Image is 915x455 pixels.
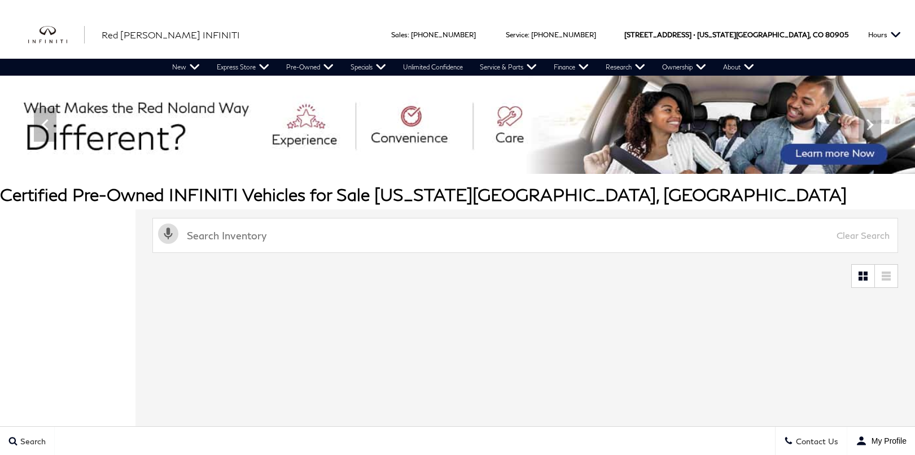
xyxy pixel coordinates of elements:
[158,224,178,244] svg: Click to toggle on voice search
[28,26,85,44] a: infiniti
[411,30,476,39] a: [PHONE_NUMBER]
[697,11,811,59] span: [US_STATE][GEOGRAPHIC_DATA],
[34,108,56,142] div: Previous
[391,30,408,39] span: Sales
[444,153,456,164] span: Go to slide 2
[460,153,471,164] span: Go to slide 3
[715,59,763,76] a: About
[859,108,881,142] div: Next
[597,59,654,76] a: Research
[506,30,528,39] span: Service
[208,59,278,76] a: Express Store
[793,436,838,446] span: Contact Us
[476,153,487,164] span: Go to slide 4
[847,427,915,455] button: Open user profile menu
[164,59,208,76] a: New
[17,436,46,446] span: Search
[624,11,695,59] span: [STREET_ADDRESS] •
[164,59,763,76] nav: Main Navigation
[428,153,440,164] span: Go to slide 1
[28,26,85,44] img: INFINITI
[528,30,529,39] span: :
[825,11,848,59] span: 80905
[654,59,715,76] a: Ownership
[863,11,907,59] button: Open the hours dropdown
[342,59,395,76] a: Specials
[102,29,240,40] span: Red [PERSON_NAME] INFINITI
[278,59,342,76] a: Pre-Owned
[867,436,907,445] span: My Profile
[624,30,848,39] a: [STREET_ADDRESS] • [US_STATE][GEOGRAPHIC_DATA], CO 80905
[531,30,596,39] a: [PHONE_NUMBER]
[545,59,597,76] a: Finance
[813,11,824,59] span: CO
[471,59,545,76] a: Service & Parts
[102,28,240,42] a: Red [PERSON_NAME] INFINITI
[152,218,898,253] input: Search Inventory
[408,30,409,39] span: :
[395,59,471,76] a: Unlimited Confidence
